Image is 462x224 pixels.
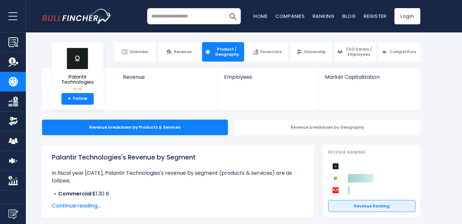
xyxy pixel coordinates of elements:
img: Adobe competitors logo [331,186,340,195]
span: CEO Salary / Employees [345,47,373,57]
div: Revenue breakdown by Products & Services [42,120,228,135]
span: Product / Geography [212,47,241,57]
b: Commercial: [58,190,92,197]
a: Market Capitalization [318,68,419,91]
strong: + [68,96,71,102]
a: Financials [246,42,288,62]
a: Blog [342,13,356,19]
span: Employees [224,74,312,80]
div: Revenue breakdown by Geography [234,120,420,135]
img: Palantir Technologies competitors logo [331,162,340,171]
a: Revenue Ranking [328,200,415,212]
a: Ownership [290,42,332,62]
a: Competitors [378,42,420,62]
a: Product / Geography [202,42,244,62]
span: Overview [129,49,148,54]
a: +Follow [61,93,94,105]
a: Revenue [158,42,200,62]
h1: Palantir Technologies's Revenue by Segment [52,152,304,162]
a: Go to homepage [42,9,112,24]
a: Login [394,8,420,24]
img: Microsoft Corporation competitors logo [331,174,340,183]
a: Ranking [313,13,335,19]
a: Companies [275,13,305,19]
a: Employees [218,68,318,91]
p: In fiscal year [DATE], Palantir Technologies's revenue by segment (products & services) are as fo... [52,169,304,185]
a: Revenue [116,68,218,91]
p: Revenue Ranking [328,150,415,155]
li: $1.30 B [52,190,304,198]
button: Search [225,8,241,24]
span: Revenue [123,74,211,80]
img: bullfincher logo [42,9,112,24]
a: Palantir Technologies PLTR [57,47,99,93]
img: Ownership [8,116,18,126]
a: Overview [114,42,156,62]
a: Register [364,13,387,19]
span: Ownership [304,49,326,54]
span: Market Capitalization [325,74,413,80]
span: Financials [260,49,282,54]
span: Continue reading... [52,202,304,210]
span: Palantir Technologies [57,74,98,85]
a: CEO Salary / Employees [334,42,376,62]
span: Competitors [390,49,416,54]
span: Revenue [174,49,192,54]
small: PLTR [57,87,98,92]
a: Home [253,13,268,19]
